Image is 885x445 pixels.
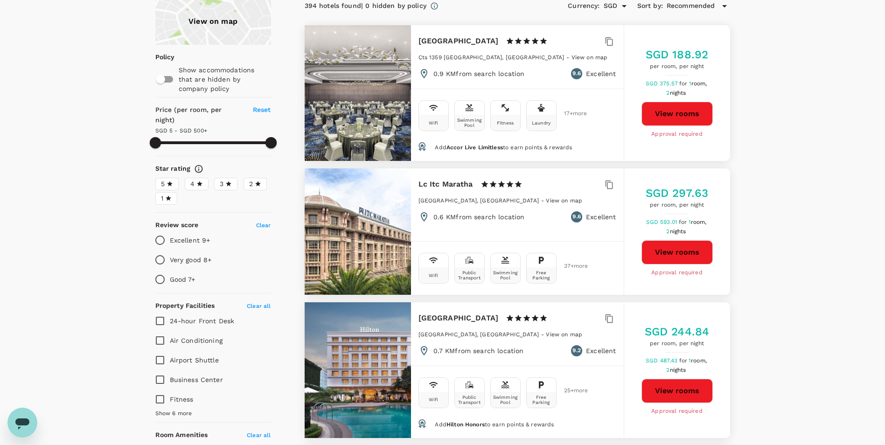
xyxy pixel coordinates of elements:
[568,1,599,11] h6: Currency :
[247,303,271,309] span: Clear all
[646,47,709,62] h5: SGD 188.92
[646,357,679,364] span: SGD 487.43
[493,395,518,405] div: Swimming Pool
[666,228,687,235] span: 2
[418,197,539,204] span: [GEOGRAPHIC_DATA], [GEOGRAPHIC_DATA]
[564,388,578,394] span: 25 + more
[646,201,709,210] span: per room, per night
[641,102,713,126] button: View rooms
[651,130,703,139] span: Approval required
[194,164,203,174] svg: Star ratings are awarded to properties to represent the quality of services, facilities, and amen...
[433,212,525,222] p: 0.6 KM from search location
[679,357,689,364] span: for
[546,330,582,338] a: View on map
[497,120,514,125] div: Fitness
[666,367,687,373] span: 2
[256,222,271,229] span: Clear
[586,346,616,355] p: Excellent
[161,179,165,189] span: 5
[179,65,270,93] p: Show accommodations that are hidden by company policy
[220,179,223,189] span: 3
[679,219,688,225] span: for
[691,357,707,364] span: room,
[572,212,580,222] span: 9.6
[457,118,482,128] div: Swimming Pool
[305,1,426,11] div: 394 hotels found | 0 hidden by policy
[435,144,572,151] span: Add to earn points & rewards
[670,90,686,96] span: nights
[155,105,242,125] h6: Price (per room, per night)
[546,331,582,338] span: View on map
[170,337,223,344] span: Air Conditioning
[429,120,439,125] div: Wifi
[691,219,707,225] span: room,
[646,186,709,201] h5: SGD 297.63
[190,179,195,189] span: 4
[418,178,473,191] h6: Lc Itc Maratha
[155,220,199,230] h6: Review score
[670,367,686,373] span: nights
[646,80,680,87] span: SGD 375.57
[689,357,708,364] span: 1
[541,331,546,338] span: -
[689,80,709,87] span: 1
[418,312,499,325] h6: [GEOGRAPHIC_DATA]
[532,120,551,125] div: Laundry
[155,301,215,311] h6: Property Facilities
[667,1,715,11] span: Recommended
[429,397,439,402] div: Wifi
[418,35,499,48] h6: [GEOGRAPHIC_DATA]
[493,270,518,280] div: Swimming Pool
[651,268,703,278] span: Approval required
[418,54,564,61] span: Cts 1359 [GEOGRAPHIC_DATA], [GEOGRAPHIC_DATA]
[433,69,525,78] p: 0.9 KM from search location
[529,270,554,280] div: Free Parking
[546,196,582,204] a: View on map
[7,408,37,438] iframe: Button to launch messaging window
[566,54,571,61] span: -
[155,52,161,62] p: Policy
[679,80,689,87] span: for
[170,275,195,284] p: Good 7+
[170,396,194,403] span: Fitness
[446,421,485,428] span: Hilton Honors
[155,164,191,174] h6: Star rating
[666,90,687,96] span: 2
[247,432,271,438] span: Clear all
[429,273,439,278] div: Wifi
[645,339,710,348] span: per room, per night
[691,80,707,87] span: room,
[641,379,713,403] button: View rooms
[564,263,578,269] span: 37 + more
[670,228,686,235] span: nights
[170,376,223,383] span: Business Center
[541,197,546,204] span: -
[571,53,608,61] a: View on map
[529,395,554,405] div: Free Parking
[161,194,163,203] span: 1
[637,1,663,11] h6: Sort by :
[645,324,710,339] h5: SGD 244.84
[457,270,482,280] div: Public Transport
[155,409,192,418] span: Show 6 more
[418,331,539,338] span: [GEOGRAPHIC_DATA], [GEOGRAPHIC_DATA]
[253,106,271,113] span: Reset
[689,219,708,225] span: 1
[446,144,503,151] span: Accor Live Limitless
[572,69,580,78] span: 9.6
[435,421,554,428] span: Add to earn points & rewards
[641,240,713,264] button: View rooms
[249,179,253,189] span: 2
[586,212,616,222] p: Excellent
[155,430,208,440] h6: Room Amenities
[457,395,482,405] div: Public Transport
[170,317,235,325] span: 24-hour Front Desk
[170,236,210,245] p: Excellent 9+
[651,407,703,416] span: Approval required
[170,255,212,264] p: Very good 8+
[170,356,219,364] span: Airport Shuttle
[433,346,524,355] p: 0.7 KM from search location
